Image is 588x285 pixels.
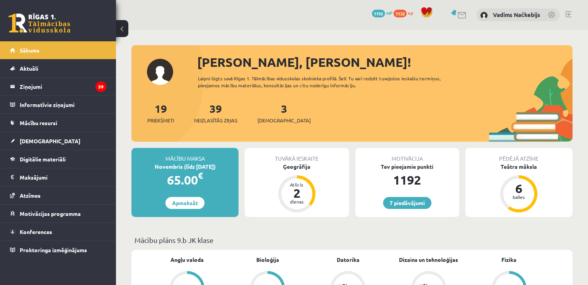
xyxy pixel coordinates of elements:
[507,182,530,195] div: 6
[10,114,106,132] a: Mācību resursi
[131,171,239,189] div: 65.00
[465,163,573,171] div: Teātra māksla
[10,205,106,222] a: Motivācijas programma
[10,241,106,259] a: Proktoringa izmēģinājums
[245,163,349,171] div: Ģeogrāfija
[95,81,106,92] i: 39
[465,148,573,163] div: Pēdējā atzīme
[10,78,106,95] a: Ziņojumi39
[20,228,52,235] span: Konferences
[131,148,239,163] div: Mācību maksa
[20,119,57,126] span: Mācību resursi
[10,223,106,241] a: Konferences
[355,163,459,171] div: Tev pieejamie punkti
[198,75,463,89] div: Laipni lūgts savā Rīgas 1. Tālmācības vidusskolas skolnieka profilā. Šeit Tu vari redzēt tuvojošo...
[147,102,174,124] a: 19Priekšmeti
[394,10,407,17] span: 1132
[20,78,106,95] legend: Ziņojumi
[285,187,308,199] div: 2
[20,192,41,199] span: Atzīmes
[20,47,39,54] span: Sākums
[383,197,431,209] a: 7 piedāvājumi
[170,256,204,264] a: Angļu valoda
[285,182,308,187] div: Atlicis
[257,102,311,124] a: 3[DEMOGRAPHIC_DATA]
[20,65,38,72] span: Aktuāli
[399,256,458,264] a: Dizains un tehnoloģijas
[480,12,488,19] img: Vadims Načkebijs
[285,199,308,204] div: dienas
[165,197,205,209] a: Apmaksāt
[408,10,413,16] span: xp
[20,156,66,163] span: Digitālie materiāli
[257,117,311,124] span: [DEMOGRAPHIC_DATA]
[20,168,106,186] legend: Maksājumi
[10,59,106,77] a: Aktuāli
[135,235,569,245] p: Mācību plāns 9.b JK klase
[355,148,459,163] div: Motivācija
[10,41,106,59] a: Sākums
[394,10,417,16] a: 1132 xp
[372,10,385,17] span: 1192
[10,150,106,168] a: Digitālie materiāli
[131,163,239,171] div: Novembris (līdz [DATE])
[20,210,81,217] span: Motivācijas programma
[198,170,203,181] span: €
[493,11,540,19] a: Vadims Načkebijs
[245,163,349,214] a: Ģeogrāfija Atlicis 2 dienas
[337,256,360,264] a: Datorika
[10,96,106,114] a: Informatīvie ziņojumi
[10,168,106,186] a: Maksājumi
[9,14,70,33] a: Rīgas 1. Tālmācības vidusskola
[10,187,106,204] a: Atzīmes
[194,102,237,124] a: 39Neizlasītās ziņas
[245,148,349,163] div: Tuvākā ieskaite
[501,256,516,264] a: Fizika
[256,256,279,264] a: Bioloģija
[355,171,459,189] div: 1192
[194,117,237,124] span: Neizlasītās ziņas
[197,53,573,71] div: [PERSON_NAME], [PERSON_NAME]!
[465,163,573,214] a: Teātra māksla 6 balles
[20,137,80,144] span: [DEMOGRAPHIC_DATA]
[372,10,392,16] a: 1192 mP
[20,246,87,253] span: Proktoringa izmēģinājums
[10,132,106,150] a: [DEMOGRAPHIC_DATA]
[386,10,392,16] span: mP
[507,195,530,199] div: balles
[147,117,174,124] span: Priekšmeti
[20,96,106,114] legend: Informatīvie ziņojumi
